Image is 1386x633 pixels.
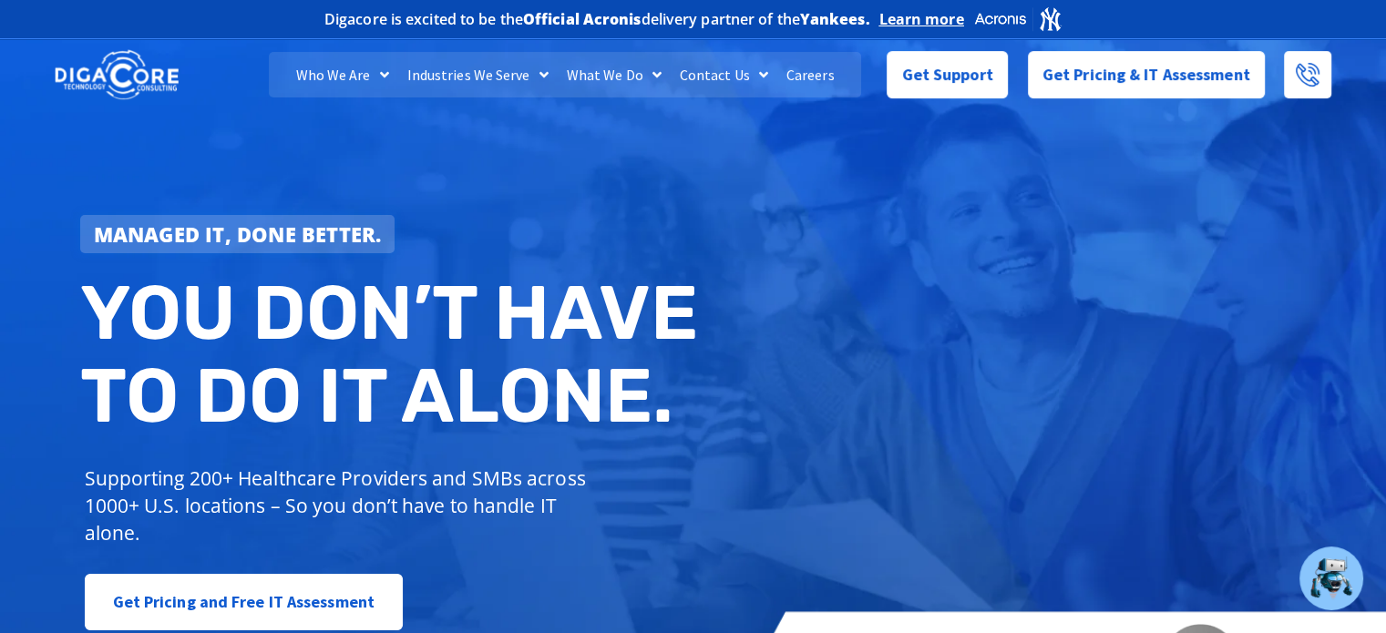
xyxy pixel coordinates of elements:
img: Acronis [973,5,1063,32]
a: Contact Us [671,52,777,97]
a: Industries We Serve [398,52,558,97]
a: What We Do [558,52,671,97]
strong: Managed IT, done better. [94,220,382,248]
h2: You don’t have to do IT alone. [80,271,707,438]
nav: Menu [269,52,861,97]
h2: Digacore is excited to be the delivery partner of the [324,12,870,26]
a: Get Pricing & IT Assessment [1028,51,1265,98]
b: Yankees. [800,9,870,29]
a: Careers [777,52,844,97]
span: Get Pricing & IT Assessment [1042,56,1250,93]
span: Get Pricing and Free IT Assessment [113,584,375,620]
p: Supporting 200+ Healthcare Providers and SMBs across 1000+ U.S. locations – So you don’t have to ... [85,465,594,546]
span: Get Support [902,56,993,93]
a: Get Pricing and Free IT Assessment [85,574,403,630]
b: Official Acronis [523,9,642,29]
a: Get Support [887,51,1008,98]
a: Who We Are [287,52,398,97]
img: DigaCore Technology Consulting [55,48,179,102]
a: Learn more [879,10,964,28]
a: Managed IT, done better. [80,215,395,253]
